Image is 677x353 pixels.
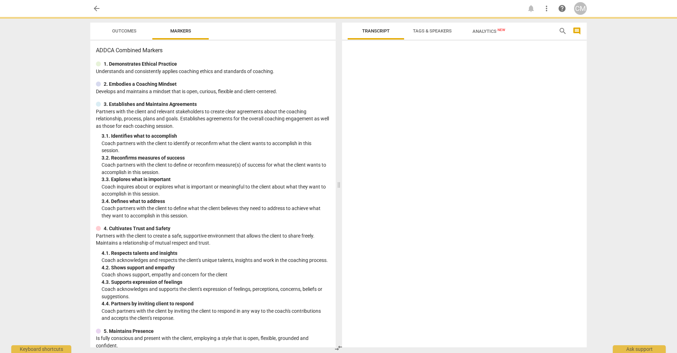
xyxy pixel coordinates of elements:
span: Markers [170,28,191,34]
button: CM [574,2,587,15]
div: 3. 1. Identifies what to accomplish [102,132,330,140]
div: 4. 4. Partners by inviting client to respond [102,300,330,307]
p: Partners with the client and relevant stakeholders to create clear agreements about the coaching ... [96,108,330,130]
span: comment [573,27,581,35]
p: 5. Maintains Presence [104,328,154,335]
span: Tags & Speakers [413,28,452,34]
span: help [558,4,566,13]
div: 3. 2. Reconfirms measures of success [102,154,330,162]
button: Search [557,25,568,37]
h3: ADDCA Combined Markers [96,46,330,55]
div: 4. 3. Supports expression of feelings [102,279,330,286]
p: Is fully conscious and present with the client, employing a style that is open, flexible, grounde... [96,335,330,349]
p: Coach partners with the client to define or reconfirm measure(s) of success for what the client w... [102,161,330,176]
div: 4. 2. Shows support and empathy [102,264,330,271]
div: Keyboard shortcuts [11,345,71,353]
p: Coach acknowledges and respects the client's unique talents, insights and work in the coaching pr... [102,257,330,264]
span: New [498,28,505,32]
p: 2. Embodies a Coaching Mindset [104,80,177,88]
p: Coach partners with the client to identify or reconfirm what the client wants to accomplish in th... [102,140,330,154]
p: Coach partners with the client to define what the client believes they need to address to achieve... [102,205,330,219]
div: 3. 4. Defines what to address [102,198,330,205]
p: Coach shows support, empathy and concern for the client [102,271,330,279]
span: arrow_back [92,4,101,13]
p: 3. Establishes and Maintains Agreements [104,101,197,108]
a: Help [556,2,568,15]
span: Analytics [472,29,505,34]
span: search [559,27,567,35]
p: Partners with the client to create a safe, supportive environment that allows the client to share... [96,232,330,247]
div: Ask support [613,345,666,353]
button: Show/Hide comments [571,25,583,37]
p: Coach acknowledges and supports the client's expression of feelings, perceptions, concerns, belie... [102,286,330,300]
span: more_vert [542,4,551,13]
p: Coach inquires about or explores what is important or meaningful to the client about what they wa... [102,183,330,198]
p: Coach partners with the client by inviting the client to respond in any way to the coach's contri... [102,307,330,322]
p: 1. Demonstrates Ethical Practice [104,60,177,68]
div: 4. 1. Respects talents and insights [102,250,330,257]
span: Transcript [362,28,390,34]
p: 4. Cultivates Trust and Safety [104,225,170,232]
p: Understands and consistently applies coaching ethics and standards of coaching. [96,68,330,75]
span: compare_arrows [334,344,343,352]
div: 3. 3. Explores what is important [102,176,330,183]
p: Develops and maintains a mindset that is open, curious, flexible and client-centered. [96,88,330,95]
span: Outcomes [112,28,136,34]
